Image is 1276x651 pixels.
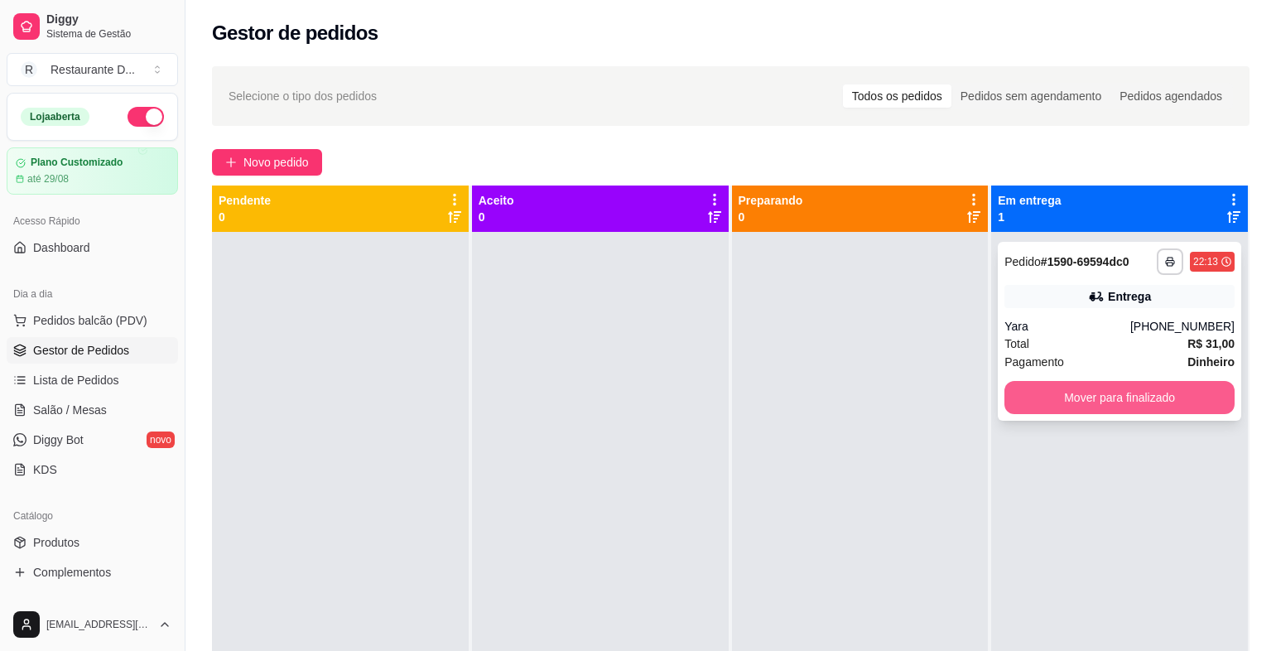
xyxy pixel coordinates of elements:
button: Pedidos balcão (PDV) [7,307,178,334]
span: Pedidos balcão (PDV) [33,312,147,329]
button: Novo pedido [212,149,322,176]
a: KDS [7,456,178,483]
h2: Gestor de pedidos [212,20,378,46]
span: Complementos [33,564,111,581]
div: Entrega [1108,288,1151,305]
article: até 29/08 [27,172,69,186]
span: Salão / Mesas [33,402,107,418]
button: [EMAIL_ADDRESS][DOMAIN_NAME] [7,605,178,644]
button: Alterar Status [128,107,164,127]
div: Acesso Rápido [7,208,178,234]
p: Aceito [479,192,514,209]
span: Dashboard [33,239,90,256]
strong: Dinheiro [1187,355,1235,369]
div: Catálogo [7,503,178,529]
span: Novo pedido [243,153,309,171]
a: DiggySistema de Gestão [7,7,178,46]
div: 22:13 [1193,255,1218,268]
span: Pagamento [1004,353,1064,371]
div: Todos os pedidos [843,84,951,108]
p: 0 [739,209,803,225]
a: Complementos [7,559,178,586]
div: [PHONE_NUMBER] [1130,318,1235,335]
p: 0 [219,209,271,225]
div: Yara [1004,318,1130,335]
div: Loja aberta [21,108,89,126]
a: Diggy Botnovo [7,427,178,453]
div: Pedidos agendados [1110,84,1231,108]
strong: R$ 31,00 [1187,337,1235,350]
span: Pedido [1004,255,1041,268]
span: [EMAIL_ADDRESS][DOMAIN_NAME] [46,618,152,631]
span: R [21,61,37,78]
article: Plano Customizado [31,157,123,169]
p: Pendente [219,192,271,209]
a: Salão / Mesas [7,397,178,423]
p: Preparando [739,192,803,209]
span: Sistema de Gestão [46,27,171,41]
button: Select a team [7,53,178,86]
p: Em entrega [998,192,1061,209]
span: Gestor de Pedidos [33,342,129,359]
span: Lista de Pedidos [33,372,119,388]
span: Selecione o tipo dos pedidos [229,87,377,105]
a: Produtos [7,529,178,556]
span: KDS [33,461,57,478]
span: Produtos [33,534,79,551]
a: Dashboard [7,234,178,261]
div: Restaurante D ... [51,61,135,78]
span: Diggy Bot [33,432,84,448]
a: Gestor de Pedidos [7,337,178,364]
a: Lista de Pedidos [7,367,178,393]
button: Mover para finalizado [1004,381,1235,414]
span: plus [225,157,237,168]
div: Pedidos sem agendamento [951,84,1110,108]
a: Plano Customizadoaté 29/08 [7,147,178,195]
strong: # 1590-69594dc0 [1041,255,1129,268]
div: Dia a dia [7,281,178,307]
p: 1 [998,209,1061,225]
span: Total [1004,335,1029,353]
span: Diggy [46,12,171,27]
p: 0 [479,209,514,225]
